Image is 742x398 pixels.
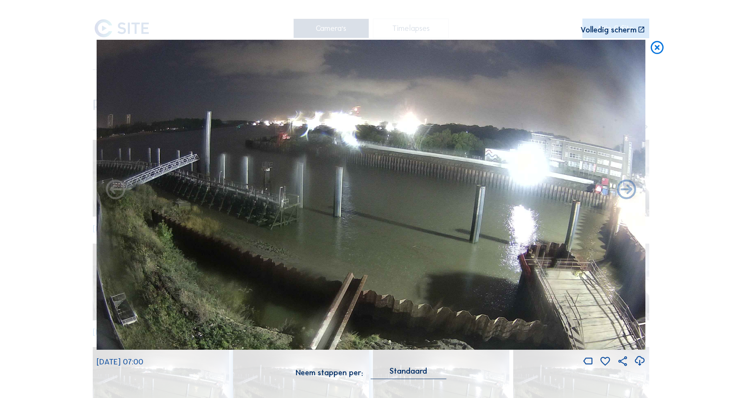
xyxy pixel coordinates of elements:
[104,179,127,202] i: Forward
[97,357,143,366] span: [DATE] 07:00
[371,368,446,379] div: Standaard
[615,179,638,202] i: Back
[390,368,427,374] div: Standaard
[296,369,363,376] div: Neem stappen per:
[97,40,645,350] img: Image
[580,26,636,34] div: Volledig scherm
